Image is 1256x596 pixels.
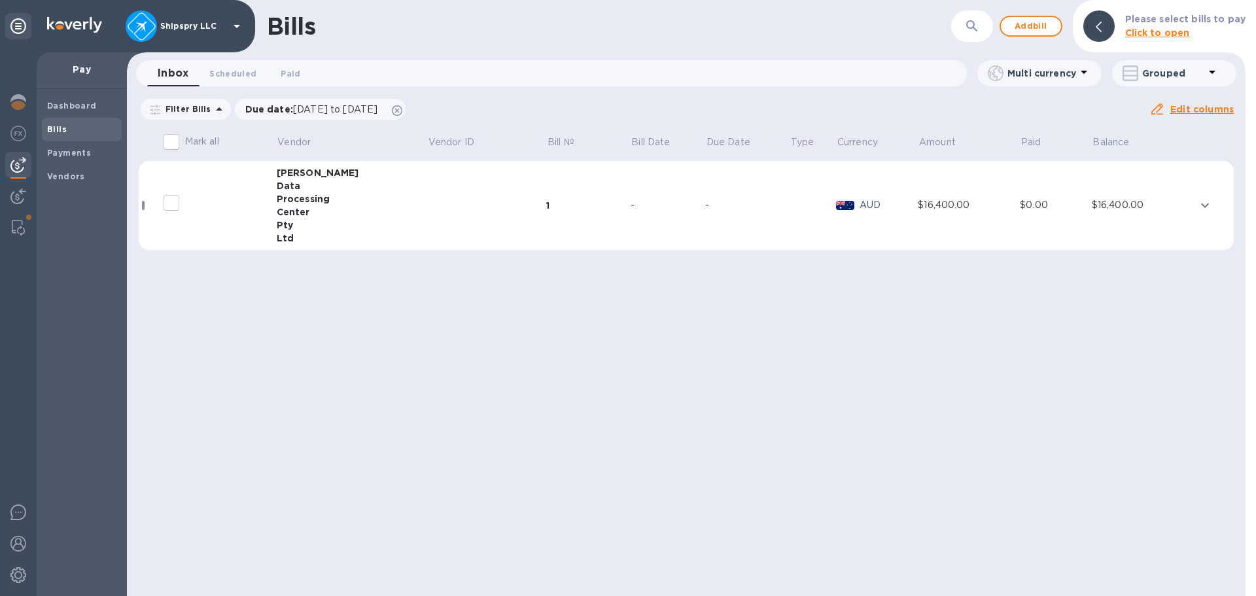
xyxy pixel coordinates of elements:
[158,64,188,82] span: Inbox
[548,135,574,149] p: Bill №
[10,126,26,141] img: Foreign exchange
[277,135,328,149] span: Vendor
[791,135,814,149] p: Type
[160,22,226,31] p: Shipspry LLC
[47,171,85,181] b: Vendors
[47,148,91,158] b: Payments
[546,199,630,212] div: 1
[428,135,474,149] p: Vendor ID
[1092,135,1146,149] span: Balance
[185,135,219,149] p: Mark all
[277,166,427,179] div: [PERSON_NAME]
[47,63,116,76] p: Pay
[235,99,406,120] div: Due date:[DATE] to [DATE]
[1170,104,1234,114] u: Edit columns
[47,124,67,134] b: Bills
[209,67,256,80] span: Scheduled
[631,135,670,149] p: Bill Date
[860,198,918,212] p: AUD
[160,103,211,114] p: Filter Bills
[1195,196,1215,215] button: expand row
[277,205,427,219] div: Center
[277,135,311,149] p: Vendor
[1011,18,1051,34] span: Add bill
[1092,198,1194,212] div: $16,400.00
[267,12,315,40] h1: Bills
[47,17,102,33] img: Logo
[428,135,491,149] span: Vendor ID
[281,67,300,80] span: Paid
[1142,67,1204,80] p: Grouped
[277,179,427,192] div: Data
[1021,135,1058,149] span: Paid
[1021,135,1041,149] p: Paid
[1020,198,1092,212] div: $0.00
[631,198,705,212] div: -
[1125,14,1246,24] b: Please select bills to pay
[277,232,427,245] div: Ltd
[1007,67,1076,80] p: Multi currency
[245,103,385,116] p: Due date :
[919,135,956,149] p: Amount
[706,135,750,149] p: Due Date
[1125,27,1190,38] b: Click to open
[277,219,427,232] div: Pty
[548,135,591,149] span: Bill №
[1092,135,1129,149] p: Balance
[5,13,31,39] div: Unpin categories
[705,198,790,212] div: -
[47,101,97,111] b: Dashboard
[1000,16,1062,37] button: Addbill
[293,104,377,114] span: [DATE] to [DATE]
[277,192,427,205] div: Processing
[836,201,854,210] img: AUD
[837,135,878,149] p: Currency
[918,198,1020,212] div: $16,400.00
[919,135,973,149] span: Amount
